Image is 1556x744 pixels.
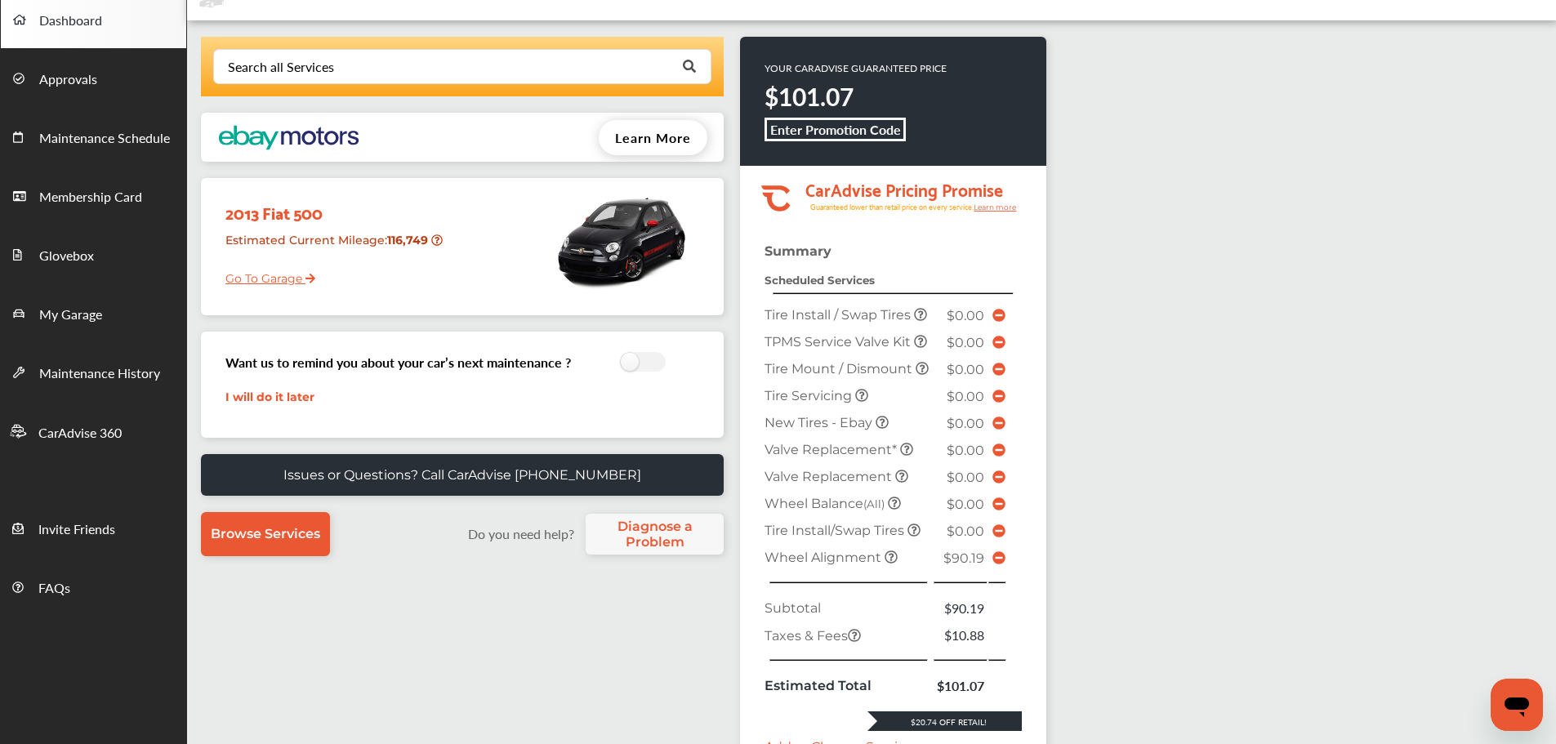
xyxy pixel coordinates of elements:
b: Enter Promotion Code [770,120,901,139]
span: FAQs [38,578,70,599]
span: Approvals [39,69,97,91]
span: $90.19 [943,550,984,566]
a: Approvals [1,48,186,107]
span: $0.00 [947,335,984,350]
img: mobile_8481_st0640_046.jpg [552,186,691,292]
a: Browse Services [201,512,330,556]
span: $0.00 [947,416,984,431]
a: Go To Garage [213,259,315,290]
p: YOUR CARADVISE GUARANTEED PRICE [765,61,947,75]
span: $0.00 [947,362,984,377]
span: $0.00 [947,308,984,323]
td: Subtotal [760,595,933,621]
span: Taxes & Fees [765,628,861,644]
tspan: Learn more [974,203,1017,212]
small: (All) [863,497,885,510]
span: CarAdvise 360 [38,423,122,444]
span: $0.00 [947,497,984,512]
span: Valve Replacement* [765,442,900,457]
span: Membership Card [39,187,142,208]
span: $0.00 [947,523,984,539]
span: Invite Friends [38,519,115,541]
a: Issues or Questions? Call CarAdvise [PHONE_NUMBER] [201,454,724,496]
div: Search all Services [228,60,334,74]
tspan: CarAdvise Pricing Promise [805,174,1003,203]
span: Valve Replacement [765,469,895,484]
tspan: Guaranteed lower than retail price on every service. [810,202,974,212]
span: Tire Install/Swap Tires [765,523,907,538]
span: Maintenance History [39,363,160,385]
label: Do you need help? [460,524,582,543]
a: Maintenance History [1,342,186,401]
td: $10.88 [933,621,988,648]
a: Glovebox [1,225,186,283]
span: Tire Mount / Dismount [765,361,916,376]
span: Diagnose a Problem [594,519,716,550]
strong: Scheduled Services [765,274,875,287]
a: Maintenance Schedule [1,107,186,166]
div: Estimated Current Mileage : [213,226,453,268]
span: Learn More [615,128,691,147]
span: Tire Servicing [765,388,855,403]
td: $101.07 [933,672,988,699]
strong: $101.07 [765,79,854,114]
h3: Want us to remind you about your car’s next maintenance ? [225,353,571,372]
a: Diagnose a Problem [586,514,724,555]
span: Dashboard [39,11,102,32]
span: Glovebox [39,246,94,267]
p: Issues or Questions? Call CarAdvise [PHONE_NUMBER] [283,467,641,483]
iframe: Button to launch messaging window [1491,679,1543,731]
span: $0.00 [947,443,984,458]
div: $20.74 Off Retail! [867,716,1022,728]
span: TPMS Service Valve Kit [765,334,914,350]
span: My Garage [39,305,102,326]
strong: Summary [765,243,832,259]
span: Wheel Alignment [765,550,885,565]
span: $0.00 [947,470,984,485]
span: Browse Services [211,526,320,541]
a: Membership Card [1,166,186,225]
span: New Tires - Ebay [765,415,876,430]
span: Maintenance Schedule [39,128,170,149]
span: Tire Install / Swap Tires [765,307,914,323]
a: My Garage [1,283,186,342]
span: $0.00 [947,389,984,404]
a: I will do it later [225,390,314,404]
strong: 116,749 [387,233,431,247]
td: $90.19 [933,595,988,621]
td: Estimated Total [760,672,933,699]
div: 2013 Fiat 500 [213,186,453,226]
span: Wheel Balance [765,496,888,511]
